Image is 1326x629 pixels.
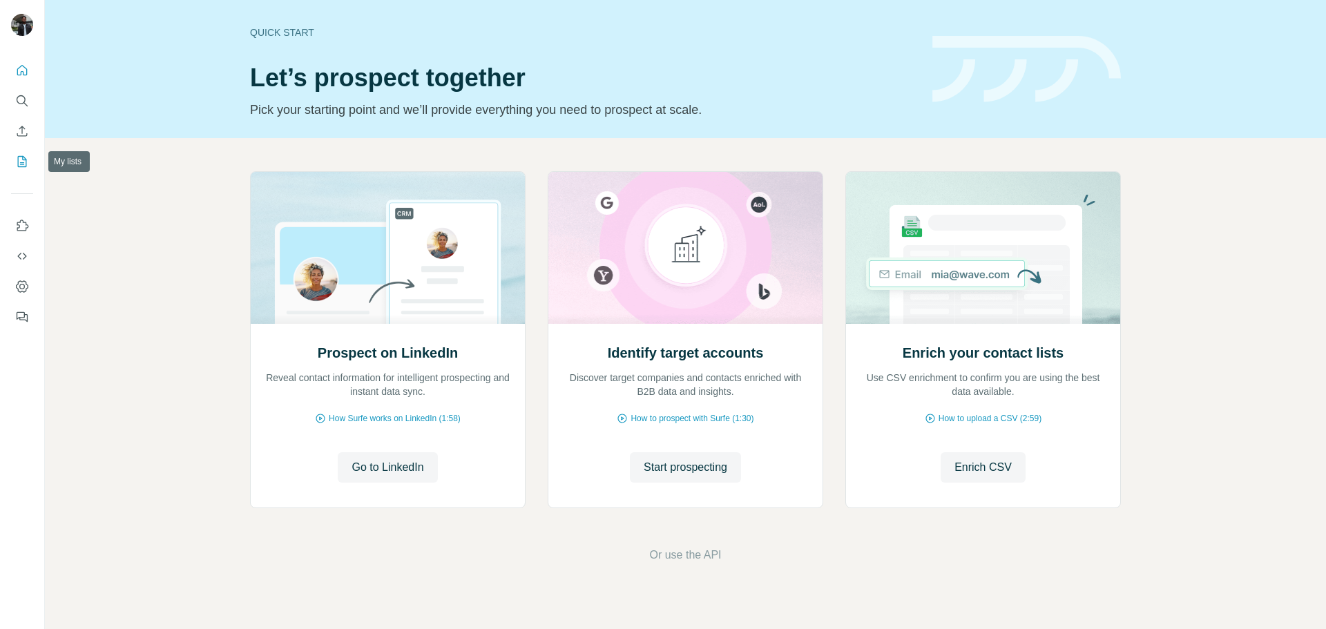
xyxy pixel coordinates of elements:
span: How to prospect with Surfe (1:30) [631,412,753,425]
img: Identify target accounts [548,172,823,324]
button: Enrich CSV [941,452,1026,483]
span: How to upload a CSV (2:59) [939,412,1041,425]
span: Enrich CSV [954,459,1012,476]
button: Feedback [11,304,33,329]
p: Reveal contact information for intelligent prospecting and instant data sync. [265,371,511,398]
span: Go to LinkedIn [352,459,423,476]
span: Start prospecting [644,459,727,476]
img: Avatar [11,14,33,36]
div: Quick start [250,26,916,39]
img: banner [932,36,1121,103]
p: Use CSV enrichment to confirm you are using the best data available. [860,371,1106,398]
p: Discover target companies and contacts enriched with B2B data and insights. [562,371,809,398]
button: Quick start [11,58,33,83]
img: Enrich your contact lists [845,172,1121,324]
h2: Enrich your contact lists [903,343,1064,362]
button: Go to LinkedIn [338,452,437,483]
span: How Surfe works on LinkedIn (1:58) [329,412,461,425]
p: Pick your starting point and we’ll provide everything you need to prospect at scale. [250,100,916,119]
button: Use Surfe on LinkedIn [11,213,33,238]
button: Search [11,88,33,113]
h1: Let’s prospect together [250,64,916,92]
button: My lists [11,149,33,174]
img: Prospect on LinkedIn [250,172,526,324]
button: Enrich CSV [11,119,33,144]
button: Start prospecting [630,452,741,483]
button: Dashboard [11,274,33,299]
h2: Identify target accounts [608,343,764,362]
button: Use Surfe API [11,244,33,269]
button: Or use the API [649,547,721,563]
h2: Prospect on LinkedIn [318,343,458,362]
